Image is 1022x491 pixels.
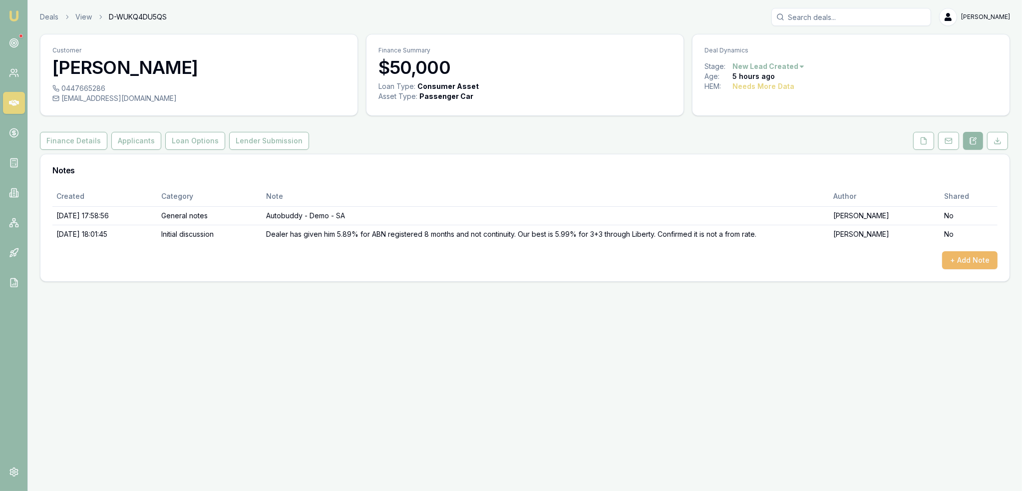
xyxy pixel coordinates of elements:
[829,225,940,243] td: [PERSON_NAME]
[732,71,775,81] div: 5 hours ago
[704,46,998,54] p: Deal Dynamics
[52,206,157,225] td: [DATE] 17:58:56
[75,12,92,22] a: View
[378,91,417,101] div: Asset Type :
[52,186,157,206] th: Created
[940,225,998,243] td: No
[229,132,309,150] button: Lender Submission
[109,132,163,150] a: Applicants
[961,13,1010,21] span: [PERSON_NAME]
[40,132,107,150] button: Finance Details
[52,83,345,93] div: 0447665286
[704,61,732,71] div: Stage:
[262,206,829,225] td: Autobuddy - Demo - SA
[262,186,829,206] th: Note
[378,57,672,77] h3: $50,000
[40,12,167,22] nav: breadcrumb
[40,132,109,150] a: Finance Details
[940,206,998,225] td: No
[378,46,672,54] p: Finance Summary
[732,81,794,91] div: Needs More Data
[52,57,345,77] h3: [PERSON_NAME]
[771,8,931,26] input: Search deals
[52,93,345,103] div: [EMAIL_ADDRESS][DOMAIN_NAME]
[419,91,473,101] div: Passenger Car
[52,225,157,243] td: [DATE] 18:01:45
[8,10,20,22] img: emu-icon-u.png
[227,132,311,150] a: Lender Submission
[157,206,262,225] td: General notes
[52,46,345,54] p: Customer
[940,186,998,206] th: Shared
[111,132,161,150] button: Applicants
[165,132,225,150] button: Loan Options
[163,132,227,150] a: Loan Options
[157,225,262,243] td: Initial discussion
[704,71,732,81] div: Age:
[40,12,58,22] a: Deals
[262,225,829,243] td: Dealer has given him 5.89% for ABN registered 8 months and not continuity. Our best is 5.99% for ...
[732,61,805,71] button: New Lead Created
[942,251,998,269] button: + Add Note
[378,81,415,91] div: Loan Type:
[704,81,732,91] div: HEM:
[109,12,167,22] span: D-WUKQ4DU5QS
[829,186,940,206] th: Author
[829,206,940,225] td: [PERSON_NAME]
[52,166,998,174] h3: Notes
[417,81,479,91] div: Consumer Asset
[157,186,262,206] th: Category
